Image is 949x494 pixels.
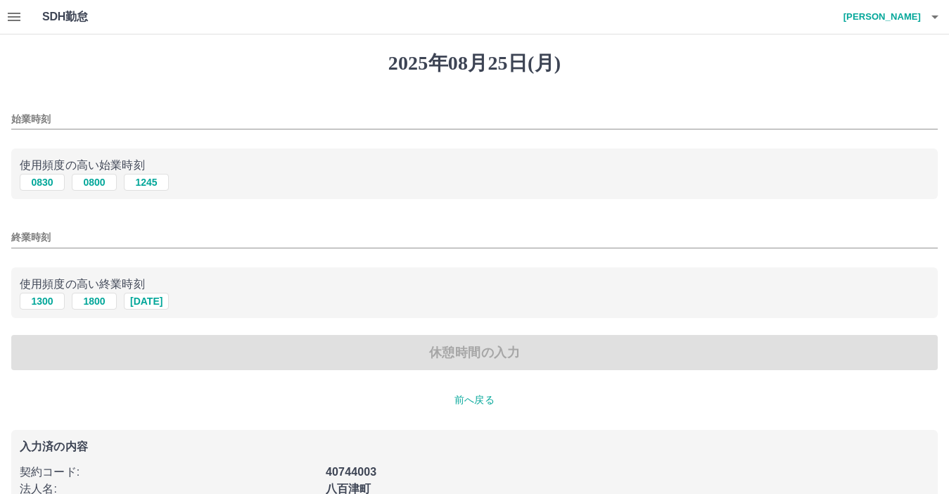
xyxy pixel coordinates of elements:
h1: 2025年08月25日(月) [11,51,938,75]
p: 使用頻度の高い始業時刻 [20,157,929,174]
button: [DATE] [124,293,169,310]
p: 入力済の内容 [20,441,929,452]
button: 1800 [72,293,117,310]
p: 使用頻度の高い終業時刻 [20,276,929,293]
button: 1300 [20,293,65,310]
button: 0800 [72,174,117,191]
button: 1245 [124,174,169,191]
b: 40744003 [326,466,376,478]
p: 前へ戻る [11,393,938,407]
button: 0830 [20,174,65,191]
p: 契約コード : [20,464,317,481]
